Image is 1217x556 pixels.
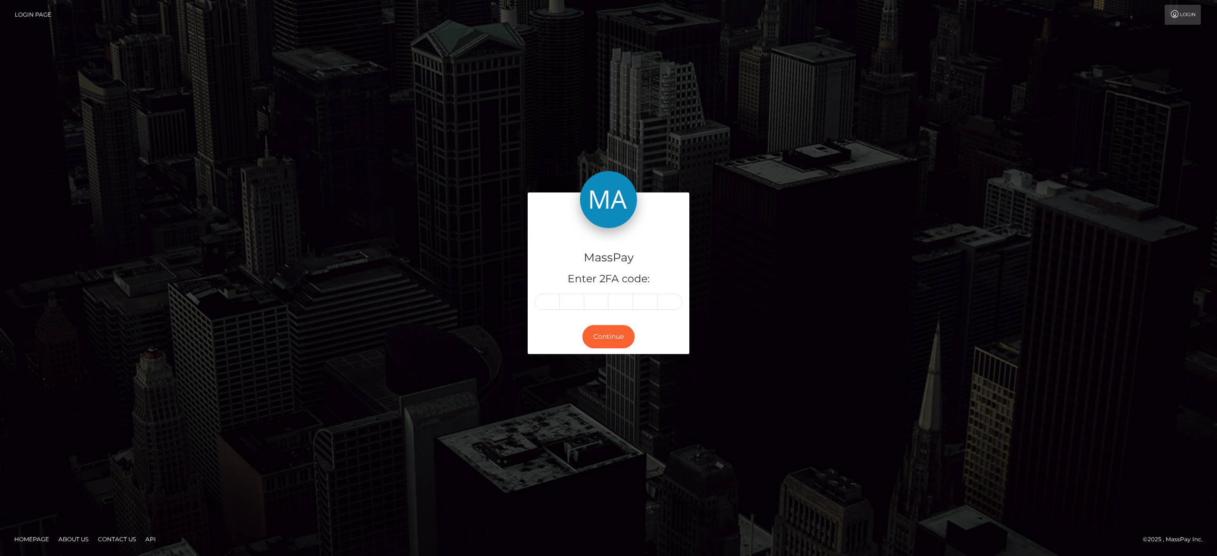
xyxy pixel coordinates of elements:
h5: Enter 2FA code: [535,272,682,287]
a: Contact Us [94,532,140,546]
a: Homepage [10,532,53,546]
a: API [142,532,160,546]
img: MassPay [580,171,637,228]
a: Login Page [15,5,51,25]
a: About Us [55,532,92,546]
a: Login [1165,5,1201,25]
button: Continue [582,325,635,348]
h4: MassPay [535,249,682,266]
div: © 2025 , MassPay Inc. [1143,534,1210,545]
